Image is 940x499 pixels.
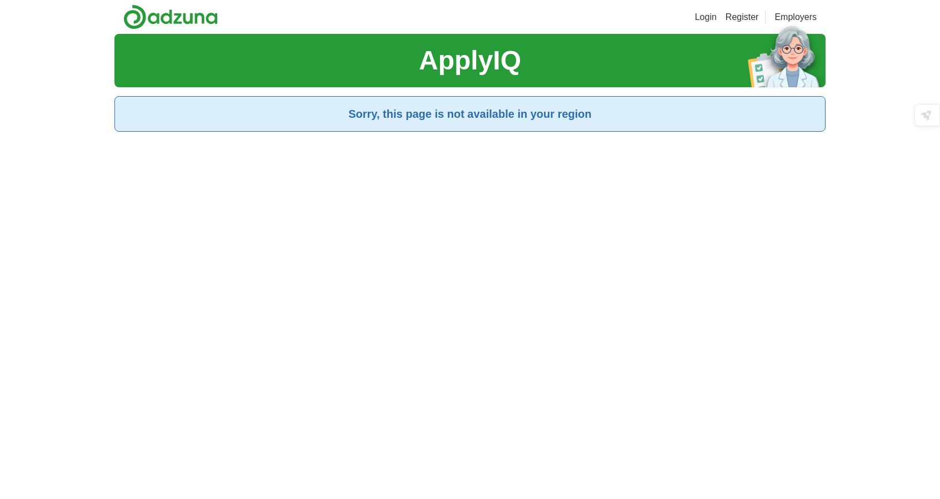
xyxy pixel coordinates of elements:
[123,4,218,29] img: Adzuna logo
[774,11,817,24] a: Employers
[695,11,717,24] a: Login
[124,106,816,122] h2: Sorry, this page is not available in your region
[726,11,759,24] a: Register
[419,41,521,81] h1: ApplyIQ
